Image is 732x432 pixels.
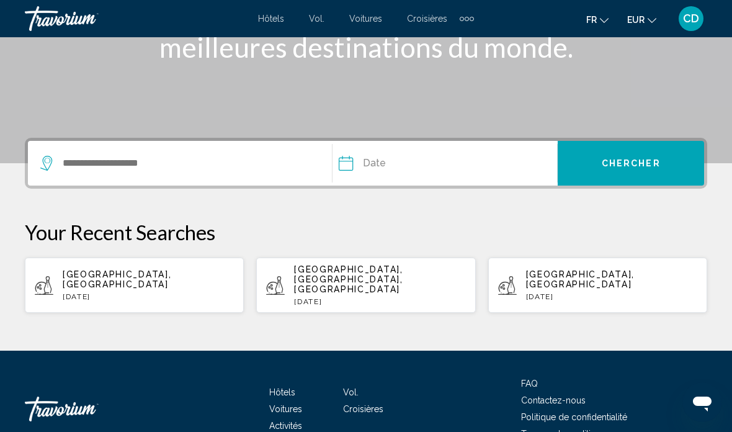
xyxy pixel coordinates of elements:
a: Vol. [343,387,359,397]
span: [GEOGRAPHIC_DATA], [GEOGRAPHIC_DATA], [GEOGRAPHIC_DATA] [294,264,403,294]
p: Your Recent Searches [25,220,707,245]
a: Croisières [343,404,383,414]
a: Contactez-nous [521,395,586,405]
a: Croisières [407,14,447,24]
a: Vol. [309,14,324,24]
button: [GEOGRAPHIC_DATA], [GEOGRAPHIC_DATA][DATE] [25,257,244,313]
span: [GEOGRAPHIC_DATA], [GEOGRAPHIC_DATA] [526,269,635,289]
a: Hôtels [258,14,284,24]
font: EUR [627,15,645,25]
font: CD [683,12,699,25]
a: Politique de confidentialité [521,412,627,422]
button: Éléments de navigation supplémentaires [460,9,474,29]
a: Travorium [25,6,246,31]
a: Voitures [349,14,382,24]
font: fr [586,15,597,25]
a: Hôtels [269,387,295,397]
a: Activités [269,421,302,431]
p: [DATE] [526,292,697,301]
p: [DATE] [63,292,234,301]
span: [GEOGRAPHIC_DATA], [GEOGRAPHIC_DATA] [63,269,171,289]
button: [GEOGRAPHIC_DATA], [GEOGRAPHIC_DATA], [GEOGRAPHIC_DATA][DATE] [256,257,475,313]
a: Voitures [269,404,302,414]
span: Chercher [602,159,661,169]
a: Travorium [25,390,149,428]
button: Menu utilisateur [675,6,707,32]
button: Changer de devise [627,11,656,29]
p: [DATE] [294,297,465,306]
div: Search widget [28,141,704,186]
button: Chercher [558,141,704,186]
iframe: Bouton de lancement de la fenêtre de messagerie [682,382,722,422]
button: Changer de langue [586,11,609,29]
a: FAQ [521,379,538,389]
button: Date [339,141,557,186]
button: [GEOGRAPHIC_DATA], [GEOGRAPHIC_DATA][DATE] [488,257,707,313]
